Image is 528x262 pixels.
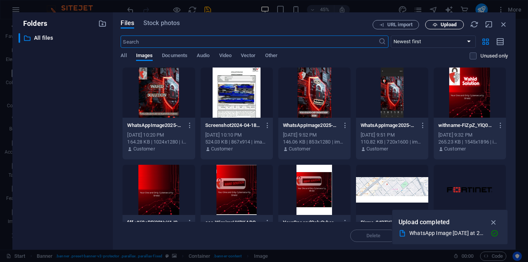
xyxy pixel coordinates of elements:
div: 146.06 KB | 853x1280 | image/jpeg [283,139,346,145]
div: [DATE] 9:51 PM [361,132,424,139]
p: WhatsAppImage2025-10-06at22.53.05_966a677e-_wys8UjAKzZE6WLV2sc95w.jpg [361,122,417,129]
p: Screenshot2024-04-18213155-eNbK6hNVCmup2EbtycjmpA.png [205,122,261,129]
i: Close [499,20,508,29]
button: Upload [425,20,464,29]
i: Reload [470,20,479,29]
p: Pirms-24PTYiTTMFNwWRN_EOswow.jpg [361,219,417,226]
p: Customer [133,145,155,152]
div: 164.28 KB | 1024x1280 | image/jpeg [127,139,190,145]
span: Upload [441,22,456,27]
p: WhatsAppImage2025-10-06at19.29.55_2ea38a21-f9r9cVemUDMbGfKaFqvnZQ.jpg [283,122,339,129]
div: WhatsApp Image [DATE] at 23.14.40_495d8248.jpg [409,229,484,238]
i: Minimize [485,20,493,29]
div: 524.03 KB | 867x914 | image/png [205,139,268,145]
div: [DATE] 9:52 PM [283,132,346,139]
span: Files [121,19,134,28]
div: 110.82 KB | 720x1600 | image/jpeg [361,139,424,145]
p: Upload completed [399,217,450,227]
p: YourOneandOnlyCybersecurityShield-QCru8ocWxPatSw1rvbrLsQ.png [283,219,339,226]
p: All files [34,34,93,42]
p: Customer [289,145,310,152]
span: Other [265,51,278,62]
p: WhatsAppImage2025-10-06at23.14.40_495d8248-F1Hk5kS8W2MYKWu07hPs_A.jpg [127,122,183,129]
span: All [121,51,126,62]
span: Audio [197,51,209,62]
div: [DATE] 9:32 PM [438,132,501,139]
p: Customer [366,145,388,152]
span: URL import [387,22,412,27]
p: Customer [444,145,466,152]
p: withname-FiZpZ_YlQ0O5Tc_8WGP0yQ.JPG [438,122,494,129]
span: Stock photos [143,19,180,28]
span: Documents [162,51,187,62]
span: Video [219,51,232,62]
p: Displays only files that are not in use on the website. Files added during this session can still... [480,52,508,59]
span: Images [136,51,153,62]
p: Folders [19,19,47,29]
span: Vector [241,51,256,62]
p: Customer [211,145,233,152]
input: Search [121,35,378,48]
p: eee-WjqrimrUKDKADOOOlbyzIw.png [205,219,261,226]
button: URL import [373,20,419,29]
div: ​ [19,33,20,43]
p: fff-vNj8eBRj02NrY1J0Q9qarw.jpg [127,219,183,226]
div: [DATE] 10:10 PM [205,132,268,139]
i: Create new folder [98,19,107,28]
div: 265.23 KB | 1545x1896 | image/jpeg [438,139,501,145]
div: [DATE] 10:20 PM [127,132,190,139]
